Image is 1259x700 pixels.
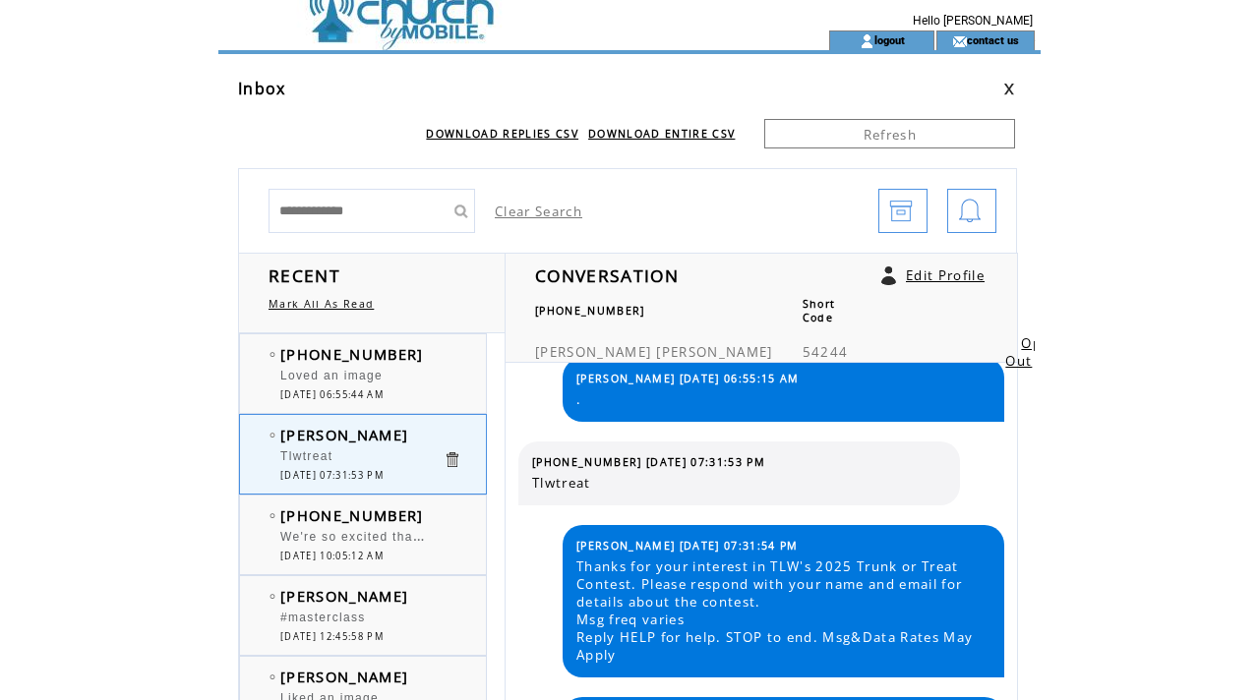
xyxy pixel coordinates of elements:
[280,505,424,525] span: [PHONE_NUMBER]
[280,449,332,463] span: Tlwtreat
[952,33,967,49] img: contact_us_icon.gif
[535,343,651,361] span: [PERSON_NAME]
[270,674,275,679] img: bulletEmpty.png
[967,33,1019,46] a: contact us
[269,263,340,287] span: RECENT
[803,297,836,324] span: Short Code
[280,369,383,382] span: Loved an image
[495,203,582,220] a: Clear Search
[576,539,799,553] span: [PERSON_NAME] [DATE] 07:31:54 PM
[270,513,275,518] img: bulletEmpty.png
[576,557,989,664] span: Thanks for your interest in TLW's 2025 Trunk or Treat Contest. Please respond with your name and ...
[269,297,374,311] a: Mark All As Read
[913,14,1033,28] span: Hello [PERSON_NAME]
[532,455,765,469] span: [PHONE_NUMBER] [DATE] 07:31:53 PM
[576,390,989,408] span: .
[588,127,735,141] a: DOWNLOAD ENTIRE CSV
[280,586,408,606] span: [PERSON_NAME]
[803,343,849,361] span: 54244
[535,304,645,318] span: [PHONE_NUMBER]
[576,372,800,385] span: [PERSON_NAME] [DATE] 06:55:15 AM
[426,127,578,141] a: DOWNLOAD REPLIES CSV
[270,433,275,437] img: bulletEmpty.png
[280,425,408,444] span: [PERSON_NAME]
[958,190,982,234] img: bell.png
[280,611,366,624] span: #masterclass
[535,263,679,287] span: CONVERSATION
[889,190,913,234] img: archive.png
[280,667,408,686] span: [PERSON_NAME]
[238,78,286,99] span: Inbox
[280,388,384,401] span: [DATE] 06:55:44 AM
[280,344,424,364] span: [PHONE_NUMBER]
[280,630,384,643] span: [DATE] 12:45:58 PM
[280,469,384,482] span: [DATE] 07:31:53 PM
[270,352,275,357] img: bulletEmpty.png
[881,266,896,285] a: Click to edit user profile
[764,119,1015,148] a: Refresh
[280,550,384,562] span: [DATE] 10:05:12 AM
[874,33,905,46] a: logout
[860,33,874,49] img: account_icon.gif
[443,450,461,469] a: Click to delete these messgaes
[446,189,475,233] input: Submit
[656,343,772,361] span: [PERSON_NAME]
[532,474,945,492] span: Tlwtreat
[1005,334,1048,370] a: Opt Out
[270,594,275,599] img: bulletEmpty.png
[906,266,985,284] a: Edit Profile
